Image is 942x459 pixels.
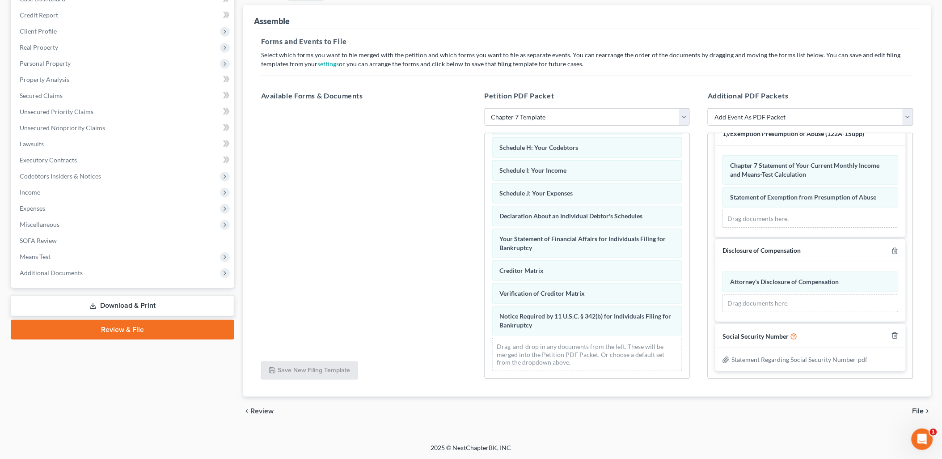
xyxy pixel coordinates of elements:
span: Client Profile [20,27,57,35]
a: Download & Print [11,295,234,316]
span: Disclosure of Compensation [722,246,801,254]
div: Assemble [254,16,290,26]
span: Income [20,188,40,196]
span: Notice Required by 11 U.S.C. § 342(b) for Individuals Filing for Bankruptcy [500,312,672,329]
a: settings [318,60,339,68]
span: Secured Claims [20,92,63,99]
a: Property Analysis [13,72,234,88]
span: Your Statement of Financial Affairs for Individuals Filing for Bankruptcy [500,235,666,251]
div: Drag documents here. [722,294,899,312]
h5: Forms and Events to File [261,36,913,47]
h5: Available Forms & Documents [261,90,467,101]
span: Property Analysis [20,76,69,83]
span: Attorney's Disclosure of Compensation [730,278,839,285]
span: Unsecured Priority Claims [20,108,93,115]
a: Executory Contracts [13,152,234,168]
h5: Additional PDF Packets [708,90,913,101]
iframe: Intercom live chat [912,429,933,450]
span: Schedule H: Your Codebtors [500,144,579,151]
span: Verification of Creditor Matrix [500,289,585,297]
span: File [912,408,924,415]
i: chevron_right [924,408,931,415]
p: Select which forms you want to file merged with the petition and which forms you want to file as ... [261,51,913,68]
i: chevron_left [243,408,250,415]
span: Credit Report [20,11,58,19]
span: Executory Contracts [20,156,77,164]
span: Unsecured Nonpriority Claims [20,124,105,132]
a: Lawsuits [13,136,234,152]
span: Statement Regarding Social Security Number-pdf [731,356,867,363]
span: 1 [930,429,937,436]
a: SOFA Review [13,233,234,249]
a: Secured Claims [13,88,234,104]
a: Unsecured Priority Claims [13,104,234,120]
button: chevron_left Review [243,408,283,415]
span: Chapter 7 Statement of Your Current Monthly Income and Means-Test Calculation [730,161,879,178]
a: Unsecured Nonpriority Claims [13,120,234,136]
div: Drag-and-drop in any documents from the left. These will be merged into the Petition PDF Packet. ... [492,338,683,371]
a: Review & File [11,320,234,340]
span: Means Test [20,253,51,260]
span: Declaration About an Individual Debtor's Schedules [500,212,643,220]
span: Schedule I: Your Income [500,166,567,174]
button: Save New Filing Template [261,361,358,380]
span: Expenses [20,204,45,212]
span: Codebtors Insiders & Notices [20,172,101,180]
span: SOFA Review [20,237,57,244]
div: Drag documents here. [722,210,899,228]
span: Additional Documents [20,269,83,276]
span: Lawsuits [20,140,44,148]
span: Petition PDF Packet [485,91,554,100]
span: Social Security Number [722,332,789,340]
span: Miscellaneous [20,221,59,228]
span: Schedule J: Your Expenses [500,189,573,197]
span: Statement of Exemption from Presumption of Abuse [730,193,876,201]
span: Real Property [20,43,58,51]
span: Review [250,408,274,415]
a: Credit Report [13,7,234,23]
span: Creditor Matrix [500,267,544,274]
span: Personal Property [20,59,71,67]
